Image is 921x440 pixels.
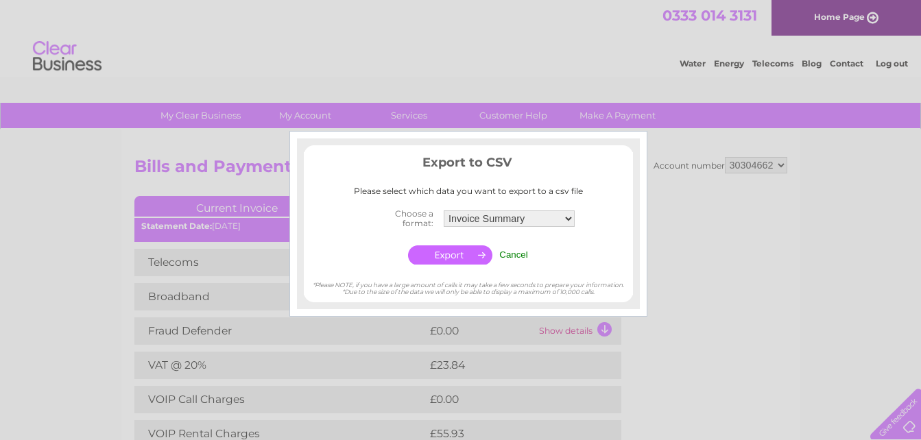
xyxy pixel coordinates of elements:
div: *Please NOTE, if you have a large amount of calls it may take a few seconds to prepare your infor... [304,268,633,296]
th: Choose a format: [358,205,440,232]
img: logo.png [32,36,102,77]
div: Please select which data you want to export to a csv file [304,186,633,196]
a: Water [680,58,706,69]
h3: Export to CSV [304,153,633,177]
a: Telecoms [752,58,793,69]
a: Energy [714,58,744,69]
a: Contact [830,58,863,69]
div: Clear Business is a trading name of Verastar Limited (registered in [GEOGRAPHIC_DATA] No. 3667643... [137,8,785,66]
input: Cancel [499,249,528,260]
a: Blog [802,58,822,69]
a: Log out [876,58,908,69]
a: 0333 014 3131 [662,7,757,24]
